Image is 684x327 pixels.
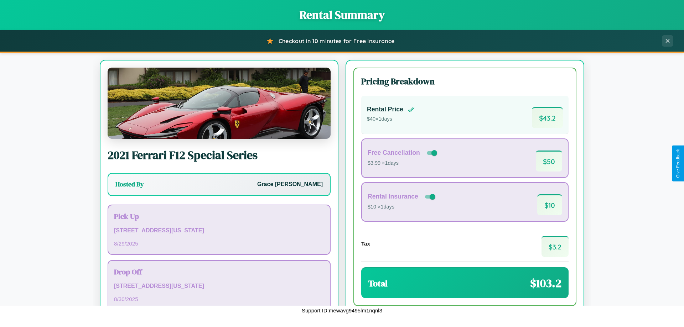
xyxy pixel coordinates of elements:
p: Support ID: mewavg9495lm1nqnl3 [302,306,382,315]
span: $ 103.2 [530,275,561,291]
p: 8 / 30 / 2025 [114,294,324,304]
h4: Rental Price [367,106,403,113]
h3: Drop Off [114,267,324,277]
span: $ 10 [537,194,562,215]
span: Checkout in 10 minutes for Free Insurance [279,37,394,44]
p: 8 / 29 / 2025 [114,239,324,248]
h4: Free Cancellation [368,149,420,157]
p: [STREET_ADDRESS][US_STATE] [114,281,324,291]
h2: 2021 Ferrari F12 Special Series [108,147,331,163]
h1: Rental Summary [7,7,677,23]
p: Grace [PERSON_NAME] [257,179,323,190]
span: $ 50 [536,151,562,172]
h3: Pricing Breakdown [361,75,569,87]
h4: Rental Insurance [368,193,418,200]
p: [STREET_ADDRESS][US_STATE] [114,226,324,236]
h3: Hosted By [115,180,144,189]
p: $ 40 × 1 days [367,115,415,124]
div: Give Feedback [675,149,680,178]
img: Ferrari F12 Special Series [108,68,331,139]
span: $ 43.2 [532,107,563,128]
p: $10 × 1 days [368,202,437,212]
h4: Tax [361,241,370,247]
h3: Total [368,278,388,289]
span: $ 3.2 [541,236,569,257]
h3: Pick Up [114,211,324,221]
p: $3.99 × 1 days [368,159,439,168]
